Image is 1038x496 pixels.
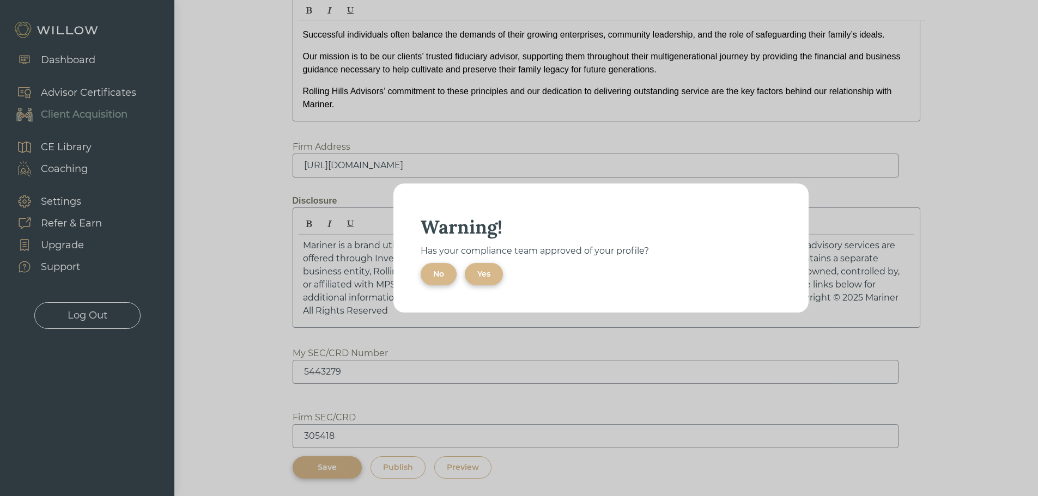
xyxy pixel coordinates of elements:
[433,268,444,280] div: No
[421,215,781,239] div: Warning!
[477,268,490,280] div: Yes
[465,263,503,285] button: Yes
[421,244,781,258] div: Has your compliance team approved of your profile?
[421,263,457,285] button: No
